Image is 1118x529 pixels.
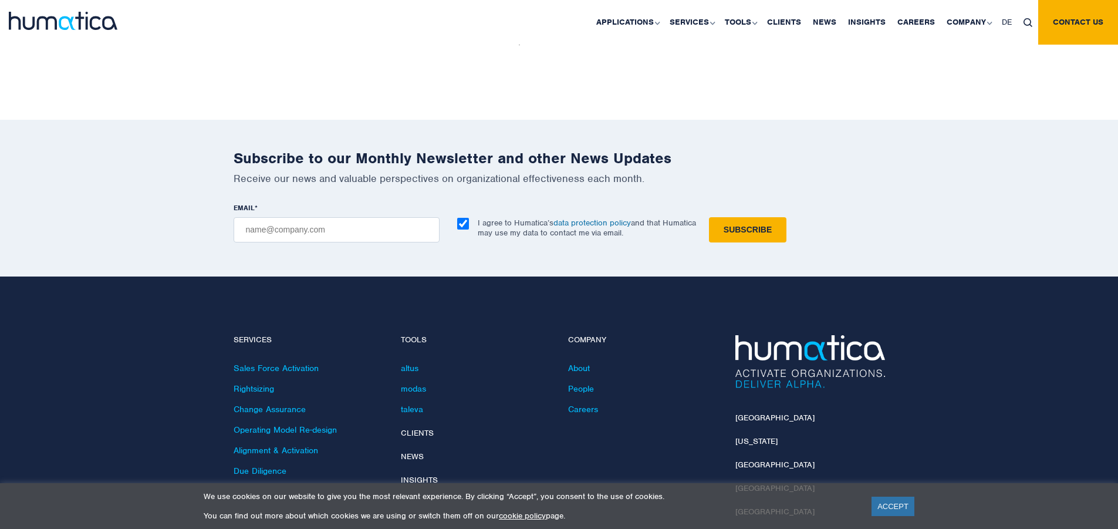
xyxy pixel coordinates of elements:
[234,424,337,435] a: Operating Model Re-design
[234,217,440,242] input: name@company.com
[1002,17,1012,27] span: DE
[234,383,274,394] a: Rightsizing
[1024,18,1032,27] img: search_icon
[568,335,718,345] h4: Company
[234,203,255,213] span: EMAIL
[234,466,286,476] a: Due Diligence
[204,491,857,501] p: We use cookies on our website to give you the most relevant experience. By clicking “Accept”, you...
[234,149,885,167] h2: Subscribe to our Monthly Newsletter and other News Updates
[401,451,424,461] a: News
[401,428,434,438] a: Clients
[735,335,885,388] img: Humatica
[735,460,815,470] a: [GEOGRAPHIC_DATA]
[401,335,550,345] h4: Tools
[872,497,914,516] a: ACCEPT
[234,335,383,345] h4: Services
[9,12,117,30] img: logo
[401,363,418,373] a: altus
[735,436,778,446] a: [US_STATE]
[735,413,815,423] a: [GEOGRAPHIC_DATA]
[234,404,306,415] a: Change Assurance
[568,404,598,415] a: Careers
[401,475,438,485] a: Insights
[401,404,423,415] a: taleva
[204,511,857,521] p: You can find out more about which cookies we are using or switch them off on our page.
[553,218,631,228] a: data protection policy
[709,217,786,242] input: Subscribe
[478,218,696,238] p: I agree to Humatica’s and that Humatica may use my data to contact me via email.
[568,383,594,394] a: People
[568,363,590,373] a: About
[234,445,318,456] a: Alignment & Activation
[234,172,885,185] p: Receive our news and valuable perspectives on organizational effectiveness each month.
[457,218,469,230] input: I agree to Humatica’sdata protection policyand that Humatica may use my data to contact me via em...
[234,363,319,373] a: Sales Force Activation
[499,511,546,521] a: cookie policy
[401,383,426,394] a: modas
